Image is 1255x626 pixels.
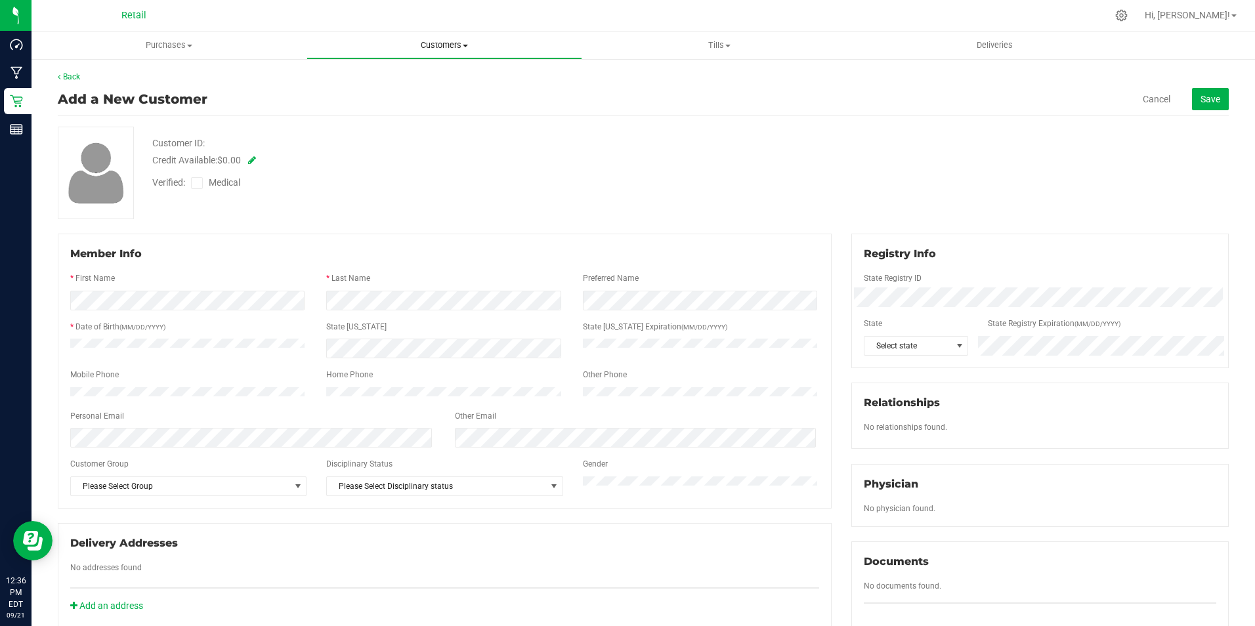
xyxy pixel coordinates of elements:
[6,610,26,620] p: 09/21
[326,369,373,381] label: Home Phone
[988,318,1120,329] label: State Registry Expiration
[864,478,918,490] span: Physician
[75,321,165,333] label: Date of Birth
[10,94,23,108] inline-svg: Retail
[75,272,115,284] label: First Name
[864,581,941,591] span: No documents found.
[327,477,545,495] span: Please Select Disciplinary status
[62,139,131,207] img: user-icon.png
[681,323,727,331] span: (MM/DD/YYYY)
[32,31,307,59] a: Purchases
[1113,9,1130,22] div: Manage settings
[857,31,1132,59] a: Deliveries
[864,318,882,329] label: State
[583,458,608,470] label: Gender
[1192,88,1229,110] button: Save
[152,154,728,167] div: Credit Available:
[307,31,582,59] a: Customers
[152,176,191,190] span: Verified:
[455,410,496,422] label: Other Email
[70,410,124,422] label: Personal Email
[152,136,205,150] div: Customer ID:
[583,39,857,51] span: Tills
[864,396,940,409] span: Relationships
[10,66,23,79] inline-svg: Manufacturing
[331,272,370,284] label: Last Name
[58,89,207,109] div: Add a New Customer
[70,537,178,549] span: Delivery Addresses
[121,10,146,21] span: Retail
[959,39,1031,51] span: Deliveries
[70,562,142,574] label: No addresses found
[546,477,563,495] span: select
[864,247,936,260] span: Registry Info
[864,337,951,355] span: Select state
[326,321,387,333] label: State [US_STATE]
[1145,10,1230,20] span: Hi, [PERSON_NAME]!
[864,504,935,513] span: No physician found.
[70,369,119,381] label: Mobile Phone
[6,575,26,610] p: 12:36 PM EDT
[326,458,393,470] label: Disciplinary Status
[119,323,165,331] span: (MM/DD/YYYY)
[217,155,241,165] span: $0.00
[1074,320,1120,327] span: (MM/DD/YYYY)
[70,600,143,611] a: Add an address
[209,176,246,190] span: Medical
[10,38,23,51] inline-svg: Dashboard
[864,555,929,568] span: Documents
[583,321,727,333] label: State [US_STATE] Expiration
[70,247,142,260] span: Member Info
[864,272,922,284] label: State Registry ID
[583,369,627,381] label: Other Phone
[70,458,129,470] label: Customer Group
[10,123,23,136] inline-svg: Reports
[864,421,947,433] label: No relationships found.
[1143,93,1170,106] a: Cancel
[71,477,289,495] span: Please Select Group
[583,272,639,284] label: Preferred Name
[58,72,80,81] a: Back
[289,477,306,495] span: select
[32,39,307,51] span: Purchases
[307,39,581,51] span: Customers
[582,31,857,59] a: Tills
[1201,94,1220,104] span: Save
[13,521,53,560] iframe: Resource center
